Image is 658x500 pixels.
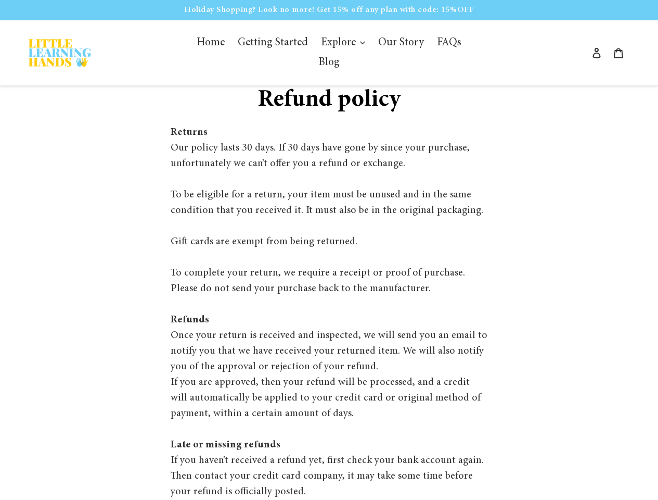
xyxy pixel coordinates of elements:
strong: Refunds [171,315,209,325]
a: Blog [313,53,345,73]
strong: Returns [171,127,208,137]
strong: Late or missing refunds [171,440,280,450]
span: Blog [318,57,340,69]
span: Home [197,37,225,49]
a: Home [191,33,230,53]
p: Holiday Shopping? Look no more! Get 15% off any plan with code: 15%OFF [1,1,657,19]
a: Our Story [373,33,429,53]
span: Our Story [378,37,424,49]
a: Getting Started [233,33,313,53]
span: Getting Started [238,37,308,49]
img: Little Learning Hands [29,39,91,67]
a: FAQs [432,33,467,53]
button: Explore [316,33,371,53]
h1: Refund policy [171,86,488,115]
span: FAQs [437,37,461,49]
span: Explore [321,37,356,49]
